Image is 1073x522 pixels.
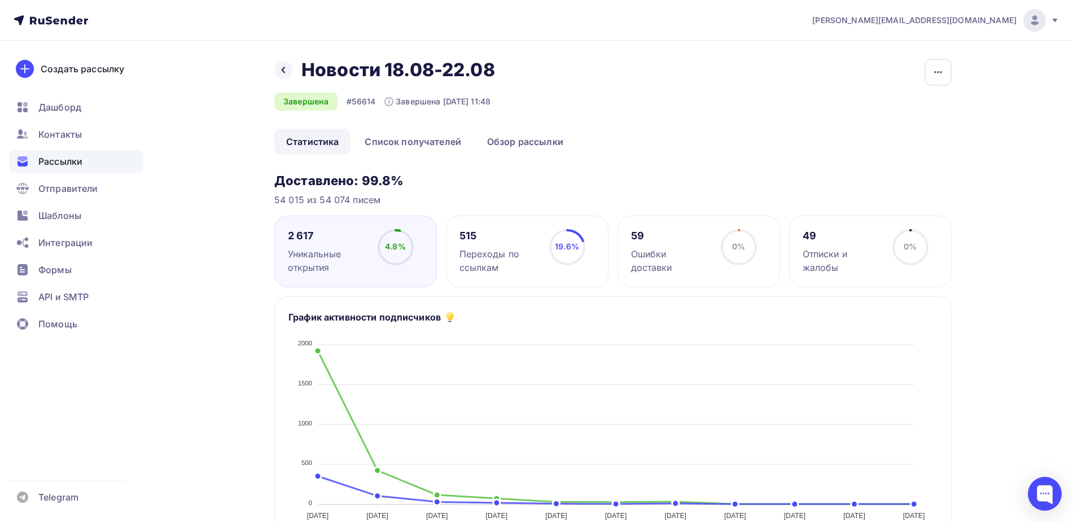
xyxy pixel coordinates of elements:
[724,512,746,520] tspan: [DATE]
[38,182,98,195] span: Отправители
[475,129,575,155] a: Обзор рассылки
[486,512,508,520] tspan: [DATE]
[38,317,77,331] span: Помощь
[298,420,312,427] tspan: 1000
[274,193,952,207] div: 54 015 из 54 074 писем
[274,93,338,111] div: Завершена
[307,512,329,520] tspan: [DATE]
[545,512,567,520] tspan: [DATE]
[631,229,711,243] div: 59
[38,128,82,141] span: Контакты
[38,290,89,304] span: API и SMTP
[301,59,495,81] h2: Новости 18.08-22.08
[605,512,627,520] tspan: [DATE]
[803,229,882,243] div: 49
[288,229,367,243] div: 2 617
[366,512,388,520] tspan: [DATE]
[274,173,952,188] h3: Доставлено: 99.8%
[459,229,539,243] div: 515
[385,242,406,251] span: 4.8%
[9,123,143,146] a: Контакты
[384,96,490,107] div: Завершена [DATE] 11:48
[555,242,579,251] span: 19.6%
[9,258,143,281] a: Формы
[309,499,312,506] tspan: 0
[812,9,1059,32] a: [PERSON_NAME][EMAIL_ADDRESS][DOMAIN_NAME]
[631,247,711,274] div: Ошибки доставки
[288,310,441,324] h5: График активности подписчиков
[843,512,865,520] tspan: [DATE]
[9,204,143,227] a: Шаблоны
[812,15,1017,26] span: [PERSON_NAME][EMAIL_ADDRESS][DOMAIN_NAME]
[353,129,473,155] a: Список получателей
[9,150,143,173] a: Рассылки
[459,247,539,274] div: Переходы по ссылкам
[904,242,917,251] span: 0%
[38,236,93,249] span: Интеграции
[288,247,367,274] div: Уникальные открытия
[803,247,882,274] div: Отписки и жалобы
[9,177,143,200] a: Отправители
[298,340,312,346] tspan: 2000
[41,62,124,76] div: Создать рассылку
[38,209,81,222] span: Шаблоны
[903,512,925,520] tspan: [DATE]
[298,380,312,387] tspan: 1500
[784,512,806,520] tspan: [DATE]
[274,129,351,155] a: Статистика
[664,512,686,520] tspan: [DATE]
[9,96,143,119] a: Дашборд
[426,512,448,520] tspan: [DATE]
[38,155,82,168] span: Рассылки
[38,263,72,277] span: Формы
[38,100,81,114] span: Дашборд
[732,242,745,251] span: 0%
[38,490,78,504] span: Telegram
[347,96,375,107] div: #56614
[301,459,312,466] tspan: 500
